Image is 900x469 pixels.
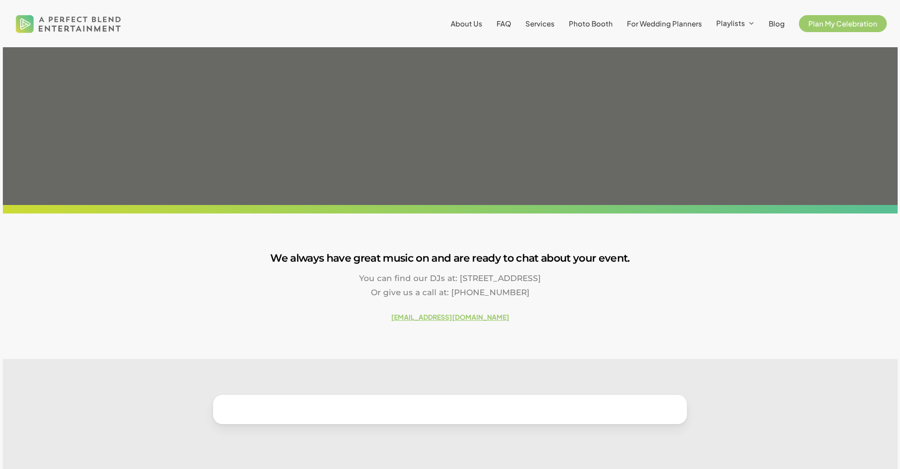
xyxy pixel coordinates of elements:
h1: Plan My Celebration [213,110,687,138]
a: About Us [451,20,482,27]
span: Blog [769,19,785,28]
span: Plan My Celebration [808,19,877,28]
span: FAQ [497,19,511,28]
span: Photo Booth [569,19,613,28]
span: Or give us a call at: [PHONE_NUMBER] [371,288,530,297]
span: For Wedding Planners [627,19,702,28]
a: FAQ [497,20,511,27]
a: Services [525,20,555,27]
h3: We always have great music on and are ready to chat about your event. [3,249,898,267]
span: You can find our DJs at: [STREET_ADDRESS] [359,273,541,283]
a: Photo Booth [569,20,613,27]
a: For Wedding Planners [627,20,702,27]
img: A Perfect Blend Entertainment [13,7,124,41]
a: [EMAIL_ADDRESS][DOMAIN_NAME] [391,313,509,321]
a: Playlists [716,19,754,28]
a: Blog [769,20,785,27]
span: Services [525,19,555,28]
span: Playlists [716,18,745,27]
a: Plan My Celebration [799,20,887,27]
span: About Us [451,19,482,28]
